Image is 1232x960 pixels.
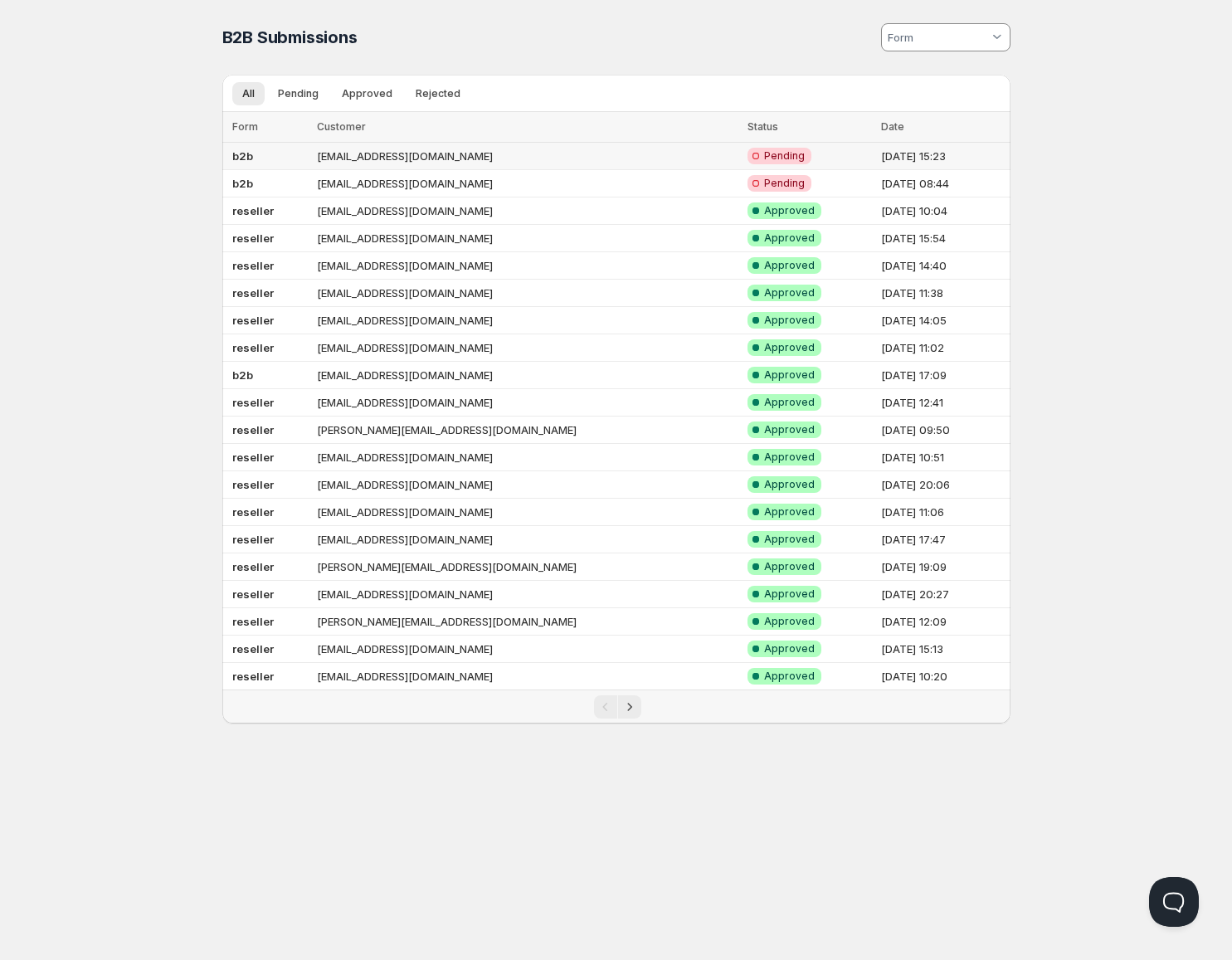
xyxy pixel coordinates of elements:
[232,560,274,573] b: reseller
[232,478,274,491] b: reseller
[764,286,815,300] span: Approved
[764,368,815,382] span: Approved
[881,120,904,133] span: Date
[312,170,743,197] td: [EMAIL_ADDRESS][DOMAIN_NAME]
[764,451,815,464] span: Approved
[764,615,815,628] span: Approved
[312,143,743,170] td: [EMAIL_ADDRESS][DOMAIN_NAME]
[764,670,815,683] span: Approved
[764,231,815,245] span: Approved
[232,670,274,683] b: reseller
[232,149,253,163] b: b2b
[885,24,989,51] input: Form
[876,663,1010,690] td: [DATE] 10:20
[232,259,274,272] b: reseller
[876,280,1010,307] td: [DATE] 11:38
[876,170,1010,197] td: [DATE] 08:44
[876,444,1010,471] td: [DATE] 10:51
[876,197,1010,225] td: [DATE] 10:04
[876,389,1010,417] td: [DATE] 12:41
[312,499,743,526] td: [EMAIL_ADDRESS][DOMAIN_NAME]
[312,389,743,417] td: [EMAIL_ADDRESS][DOMAIN_NAME]
[876,608,1010,636] td: [DATE] 12:09
[876,362,1010,389] td: [DATE] 17:09
[876,526,1010,553] td: [DATE] 17:47
[764,642,815,655] span: Approved
[312,526,743,553] td: [EMAIL_ADDRESS][DOMAIN_NAME]
[317,120,366,133] span: Customer
[232,314,274,327] b: reseller
[312,581,743,608] td: [EMAIL_ADDRESS][DOMAIN_NAME]
[764,423,815,436] span: Approved
[312,307,743,334] td: [EMAIL_ADDRESS][DOMAIN_NAME]
[312,444,743,471] td: [EMAIL_ADDRESS][DOMAIN_NAME]
[764,204,815,217] span: Approved
[222,27,358,47] span: B2B Submissions
[232,120,258,133] span: Form
[876,636,1010,663] td: [DATE] 15:13
[764,177,805,190] span: Pending
[232,204,274,217] b: reseller
[312,471,743,499] td: [EMAIL_ADDRESS][DOMAIN_NAME]
[312,608,743,636] td: [PERSON_NAME][EMAIL_ADDRESS][DOMAIN_NAME]
[876,225,1010,252] td: [DATE] 15:54
[312,663,743,690] td: [EMAIL_ADDRESS][DOMAIN_NAME]
[312,280,743,307] td: [EMAIL_ADDRESS][DOMAIN_NAME]
[876,581,1010,608] td: [DATE] 20:27
[232,396,274,409] b: reseller
[876,334,1010,362] td: [DATE] 11:02
[242,87,255,100] span: All
[312,362,743,389] td: [EMAIL_ADDRESS][DOMAIN_NAME]
[764,587,815,601] span: Approved
[764,560,815,573] span: Approved
[232,505,274,519] b: reseller
[232,423,274,436] b: reseller
[876,499,1010,526] td: [DATE] 11:06
[764,533,815,546] span: Approved
[278,87,319,100] span: Pending
[764,505,815,519] span: Approved
[312,334,743,362] td: [EMAIL_ADDRESS][DOMAIN_NAME]
[876,252,1010,280] td: [DATE] 14:40
[747,120,778,133] span: Status
[232,587,274,601] b: reseller
[876,143,1010,170] td: [DATE] 15:23
[876,417,1010,444] td: [DATE] 09:50
[232,231,274,245] b: reseller
[232,642,274,655] b: reseller
[312,636,743,663] td: [EMAIL_ADDRESS][DOMAIN_NAME]
[232,341,274,354] b: reseller
[232,451,274,464] b: reseller
[618,695,641,719] button: Next
[764,341,815,354] span: Approved
[876,553,1010,581] td: [DATE] 19:09
[876,307,1010,334] td: [DATE] 14:05
[312,252,743,280] td: [EMAIL_ADDRESS][DOMAIN_NAME]
[1149,877,1199,927] iframe: Help Scout Beacon - Open
[764,259,815,272] span: Approved
[416,87,460,100] span: Rejected
[232,286,274,300] b: reseller
[876,471,1010,499] td: [DATE] 20:06
[232,368,253,382] b: b2b
[232,533,274,546] b: reseller
[312,553,743,581] td: [PERSON_NAME][EMAIL_ADDRESS][DOMAIN_NAME]
[232,177,253,190] b: b2b
[312,197,743,225] td: [EMAIL_ADDRESS][DOMAIN_NAME]
[764,396,815,409] span: Approved
[764,314,815,327] span: Approved
[342,87,392,100] span: Approved
[232,615,274,628] b: reseller
[222,690,1010,724] nav: Pagination
[764,149,805,163] span: Pending
[312,225,743,252] td: [EMAIL_ADDRESS][DOMAIN_NAME]
[764,478,815,491] span: Approved
[312,417,743,444] td: [PERSON_NAME][EMAIL_ADDRESS][DOMAIN_NAME]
